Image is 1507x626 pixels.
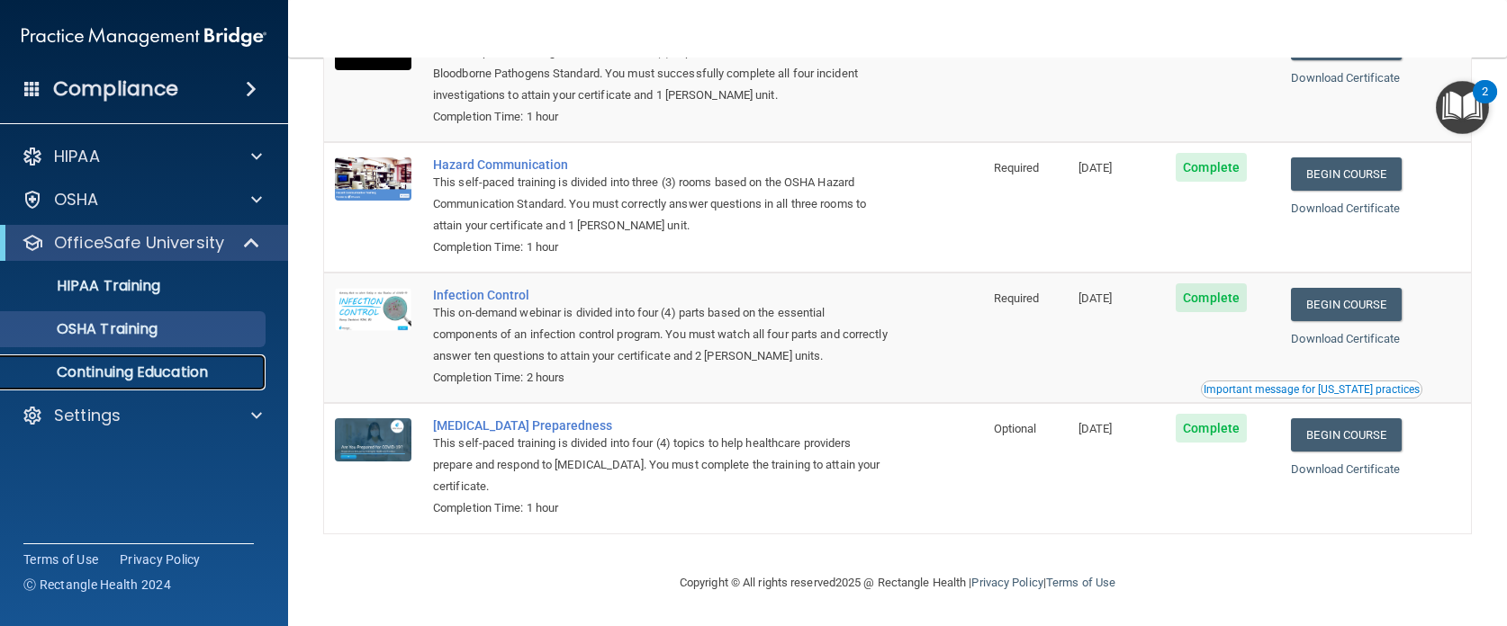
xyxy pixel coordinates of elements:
[54,405,121,426] p: Settings
[1176,414,1247,443] span: Complete
[1078,291,1113,305] span: [DATE]
[120,550,201,568] a: Privacy Policy
[433,288,893,302] a: Infection Control
[994,291,1040,305] span: Required
[53,76,178,102] h4: Compliance
[12,277,160,295] p: HIPAA Training
[22,19,266,55] img: PMB logo
[1176,153,1247,182] span: Complete
[23,576,171,594] span: Ⓒ Rectangle Health 2024
[1291,288,1401,321] a: Begin Course
[1201,380,1422,398] button: Read this if you are a dental practitioner in the state of CA
[22,232,261,254] a: OfficeSafe University
[971,576,1042,589] a: Privacy Policy
[1046,576,1115,589] a: Terms of Use
[1291,332,1400,345] a: Download Certificate
[1204,384,1420,395] div: Important message for [US_STATE] practices
[433,237,893,258] div: Completion Time: 1 hour
[54,232,224,254] p: OfficeSafe University
[433,433,893,497] div: This self-paced training is divided into four (4) topics to help healthcare providers prepare and...
[569,554,1226,612] div: Copyright © All rights reserved 2025 @ Rectangle Health | |
[433,497,893,519] div: Completion Time: 1 hour
[22,405,262,426] a: Settings
[1291,462,1400,476] a: Download Certificate
[433,172,893,237] div: This self-paced training is divided into three (3) rooms based on the OSHA Hazard Communication S...
[1482,92,1488,115] div: 2
[54,189,99,210] p: OSHA
[1196,498,1485,570] iframe: Drift Widget Chat Controller
[22,146,262,167] a: HIPAA
[433,302,893,367] div: This on-demand webinar is divided into four (4) parts based on the essential components of an inf...
[23,550,98,568] a: Terms of Use
[433,41,893,106] div: This self-paced training is divided into four (4) exposure incidents based on the OSHA Bloodborne...
[1078,422,1113,435] span: [DATE]
[1291,418,1401,452] a: Begin Course
[22,189,262,210] a: OSHA
[994,422,1037,435] span: Optional
[433,157,893,172] a: Hazard Communication
[54,146,100,167] p: HIPAA
[1291,71,1400,85] a: Download Certificate
[433,418,893,433] a: [MEDICAL_DATA] Preparedness
[1291,201,1400,215] a: Download Certificate
[1436,81,1489,134] button: Open Resource Center, 2 new notifications
[1291,157,1401,191] a: Begin Course
[12,363,257,381] p: Continuing Education
[1176,283,1247,312] span: Complete
[433,367,893,389] div: Completion Time: 2 hours
[12,320,158,338] p: OSHA Training
[1078,161,1113,174] span: [DATE]
[994,161,1040,174] span: Required
[433,106,893,128] div: Completion Time: 1 hour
